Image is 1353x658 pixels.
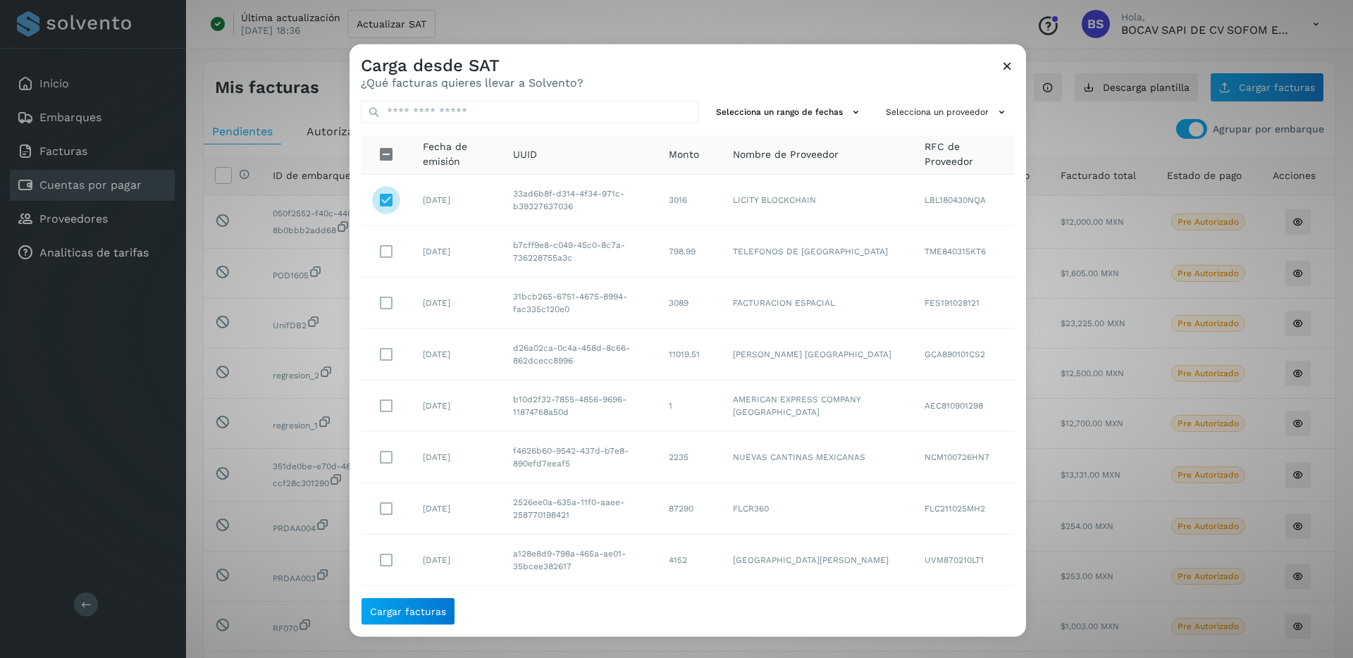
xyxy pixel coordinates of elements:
td: NUEVAS CANTINAS MEXICANAS [722,432,913,483]
td: f4626b60-9542-437d-b7e8-890efd7eeaf5 [502,432,658,483]
span: Fecha de emisión [423,139,490,169]
td: UVM870210LT1 [913,535,1015,586]
td: [DATE] [412,483,502,535]
span: Monto [669,147,699,162]
td: [DATE] [412,175,502,226]
td: TME840315KT6 [913,226,1015,278]
td: 2526ee0a-635a-11f0-aaee-258770198421 [502,483,658,535]
span: Nombre de Proveedor [733,147,839,162]
td: 11019.51 [657,329,722,380]
td: 798.99 [657,226,722,278]
button: Cargar facturas [361,597,455,625]
td: 33ad6b8f-d314-4f34-971c-b39327637036 [502,175,658,226]
td: [PERSON_NAME] [GEOGRAPHIC_DATA] [722,329,913,380]
td: 3089 [657,278,722,329]
td: 1 [657,380,722,432]
td: GDF9712054NA [913,586,1015,638]
td: LBL180430NQA [913,175,1015,226]
td: NCM100726HN7 [913,432,1015,483]
td: [GEOGRAPHIC_DATA][PERSON_NAME] [722,535,913,586]
td: a128e8d9-798a-465a-ae01-35bcee382617 [502,535,658,586]
span: RFC de Proveedor [925,139,1003,169]
td: FLCR360 [722,483,913,535]
button: Selecciona un proveedor [880,101,1015,124]
td: b10d2f32-7855-4856-9696-11874768a50d [502,380,658,432]
td: GCA890101CS2 [913,329,1015,380]
td: GOBIERNO DE LA CIUDAD DE [GEOGRAPHIC_DATA] [722,586,913,638]
h3: Carga desde SAT [361,56,583,76]
td: 87290 [657,483,722,535]
td: b7cff9e8-c049-45c0-8c7a-736228755a3c [502,226,658,278]
td: [DATE] [412,432,502,483]
td: [DATE] [412,586,502,638]
td: 4152 [657,535,722,586]
td: [DATE] [412,278,502,329]
td: [DATE] [412,380,502,432]
span: UUID [513,147,537,162]
td: AMERICAN EXPRESS COMPANY [GEOGRAPHIC_DATA] [722,380,913,432]
td: AEC810901298 [913,380,1015,432]
td: 5fd11441-68ec-4a1e-a5ef-447ff5f30b57 [502,586,658,638]
td: LICITY BLOCKCHAIN [722,175,913,226]
td: [DATE] [412,226,502,278]
td: 2235 [657,432,722,483]
td: 3016 [657,175,722,226]
td: FLC211025MH2 [913,483,1015,535]
td: 31bcb265-6751-4675-8994-fac335c120e0 [502,278,658,329]
button: Selecciona un rango de fechas [710,101,869,124]
td: d26a02ca-0c4a-458d-8c66-862dcecc8996 [502,329,658,380]
td: [DATE] [412,535,502,586]
span: Cargar facturas [370,606,446,616]
td: [DATE] [412,329,502,380]
td: TELEFONOS DE [GEOGRAPHIC_DATA] [722,226,913,278]
td: FES191028121 [913,278,1015,329]
td: 99920 [657,586,722,638]
p: ¿Qué facturas quieres llevar a Solvento? [361,76,583,89]
td: FACTURACION ESPACIAL [722,278,913,329]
